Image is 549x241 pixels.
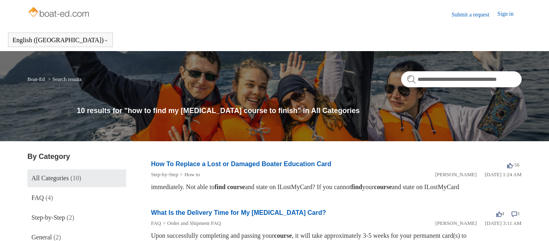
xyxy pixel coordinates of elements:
span: General [31,234,52,241]
li: Step-by-Step [151,171,178,179]
li: [PERSON_NAME] [435,219,477,227]
time: 03/14/2022, 03:11 [485,220,521,226]
input: Search [401,71,522,87]
li: How to [178,171,200,179]
span: 4 [496,210,504,216]
em: course [274,232,292,239]
a: FAQ (4) [27,189,126,207]
em: find [351,183,363,190]
h1: 10 results for "how to find my [MEDICAL_DATA] course to finish" in All Categories [77,105,521,116]
a: Boat-Ed [27,76,45,82]
span: -56 [507,162,519,168]
a: Sign in [498,10,522,19]
div: immediately. Not able to and state on ILostMyCard? If you cannot your and state on ILostMyCard [151,182,522,192]
a: Step-by-Step [151,171,178,177]
span: (2) [67,214,74,221]
img: Boat-Ed Help Center home page [27,5,91,21]
li: Search results [46,76,82,82]
button: English ([GEOGRAPHIC_DATA]) [12,37,109,44]
div: Upon successfully completing and passing your , it will take approximately 3-5 weeks for your per... [151,231,522,241]
h3: By Category [27,151,126,162]
em: course [227,183,245,190]
li: [PERSON_NAME] [435,171,477,179]
a: Order and Shipment FAQ [167,220,221,226]
a: Step-by-Step (2) [27,209,126,227]
span: Step-by-Step [31,214,65,221]
em: find [215,183,226,190]
span: (2) [53,234,61,241]
a: How to [184,171,200,177]
a: How To Replace a Lost or Damaged Boater Education Card [151,161,332,167]
li: FAQ [151,219,161,227]
a: FAQ [151,220,161,226]
li: Order and Shipment FAQ [161,219,221,227]
a: What Is the Delivery Time for My [MEDICAL_DATA] Card? [151,209,326,216]
span: 3 [512,210,520,216]
span: (4) [45,194,53,201]
span: (10) [70,175,81,181]
em: course [374,183,392,190]
a: All Categories (10) [27,169,126,187]
span: FAQ [31,194,44,201]
time: 03/11/2022, 01:24 [485,171,522,177]
span: All Categories [31,175,69,181]
li: Boat-Ed [27,76,46,82]
a: Submit a request [452,10,498,19]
